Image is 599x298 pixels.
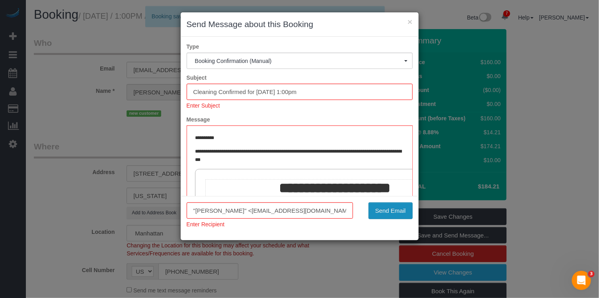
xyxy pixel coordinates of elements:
label: Message [181,116,419,124]
div: Enter Subject [187,100,413,110]
label: Type [181,43,419,51]
div: Enter Recipient [187,219,353,228]
h3: Send Message about this Booking [187,18,413,30]
button: × [408,18,412,26]
span: 3 [588,271,595,277]
label: Subject [181,74,419,82]
button: Booking Confirmation (Manual) [187,53,413,69]
input: Subject [187,84,413,100]
button: Send Email [369,202,413,219]
span: Booking Confirmation (Manual) [195,58,404,64]
iframe: Rich Text Editor, editor1 [187,126,412,250]
iframe: Intercom live chat [572,271,591,290]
